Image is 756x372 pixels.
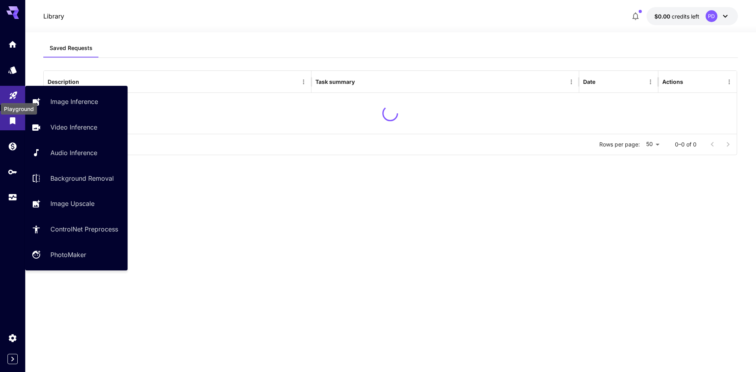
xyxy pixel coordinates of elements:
button: Sort [596,76,607,87]
p: Rows per page: [599,141,640,148]
button: Sort [80,76,91,87]
a: Video Inference [25,118,128,137]
div: API Keys [8,166,17,176]
a: Background Removal [25,168,128,188]
div: 50 [643,139,662,150]
p: Image Inference [50,97,98,106]
div: Library [8,115,17,125]
div: Wallet [8,141,17,150]
p: ControlNet Preprocess [50,224,118,234]
p: Background Removal [50,174,114,183]
div: Usage [8,191,17,201]
span: credits left [672,13,699,20]
p: 0–0 of 0 [675,141,697,148]
p: Image Upscale [50,199,94,208]
div: Task summary [315,78,355,85]
button: Menu [298,76,309,87]
a: ControlNet Preprocess [25,220,128,239]
a: PhotoMaker [25,245,128,265]
a: Audio Inference [25,143,128,163]
button: Expand sidebar [7,354,18,364]
div: Date [583,78,595,85]
div: Playground [9,89,18,99]
nav: breadcrumb [43,11,64,21]
div: Settings [8,332,17,342]
div: $0.00 [654,12,699,20]
div: Description [48,78,79,85]
p: Audio Inference [50,148,97,157]
div: Playground [1,103,37,115]
span: Saved Requests [50,44,93,52]
p: Library [43,11,64,21]
a: Image Upscale [25,194,128,213]
p: PhotoMaker [50,250,86,259]
p: Video Inference [50,122,97,132]
div: Actions [662,78,683,85]
div: Home [8,39,17,48]
button: Menu [724,76,735,87]
button: Menu [566,76,577,87]
button: $0.00 [647,7,738,25]
button: Menu [645,76,656,87]
span: $0.00 [654,13,672,20]
div: PD [706,10,717,22]
a: Image Inference [25,92,128,111]
div: Models [8,65,17,75]
button: Sort [356,76,367,87]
